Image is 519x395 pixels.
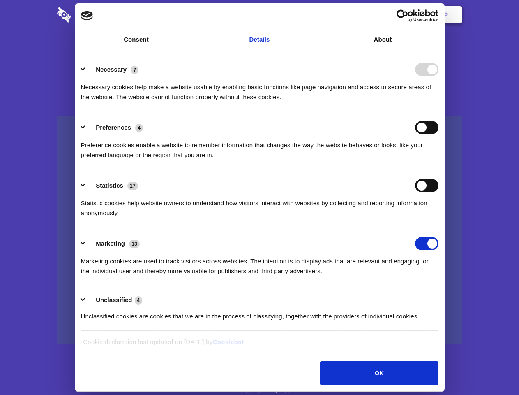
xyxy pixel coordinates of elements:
div: Unclassified cookies are cookies that we are in the process of classifying, together with the pro... [81,305,438,321]
img: logo [81,11,93,20]
a: Wistia video thumbnail [57,116,462,344]
span: 7 [131,66,138,74]
img: logo-wordmark-white-trans-d4663122ce5f474addd5e946df7df03e33cb6a1c49d2221995e7729f52c070b2.svg [57,7,127,23]
label: Necessary [96,66,127,73]
span: 17 [127,182,138,190]
a: Consent [75,28,198,51]
iframe: Drift Widget Chat Controller [478,354,509,385]
button: Preferences (4) [81,121,148,134]
div: Preference cookies enable a website to remember information that changes the way the website beha... [81,134,438,160]
button: OK [320,361,438,385]
button: Unclassified (4) [81,295,148,305]
div: Statistic cookies help website owners to understand how visitors interact with websites by collec... [81,192,438,218]
span: 4 [135,124,143,132]
div: Necessary cookies help make a website usable by enabling basic functions like page navigation and... [81,76,438,102]
label: Marketing [96,240,125,247]
label: Preferences [96,124,131,131]
h4: Auto-redaction of sensitive data, encrypted data sharing and self-destructing private chats. Shar... [57,75,462,102]
div: Cookie declaration last updated on [DATE] by [77,337,442,353]
a: Usercentrics Cookiebot - opens in a new window [367,9,438,22]
a: Contact [333,2,371,28]
span: 4 [135,296,143,304]
div: Marketing cookies are used to track visitors across websites. The intention is to display ads tha... [81,250,438,276]
button: Marketing (13) [81,237,145,250]
h1: Eliminate Slack Data Loss. [57,37,462,67]
a: Pricing [241,2,277,28]
button: Necessary (7) [81,63,144,76]
a: Cookiebot [213,338,244,345]
label: Statistics [96,182,123,189]
a: Login [373,2,408,28]
span: 13 [129,240,140,248]
a: Details [198,28,321,51]
a: About [321,28,445,51]
button: Statistics (17) [81,179,143,192]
